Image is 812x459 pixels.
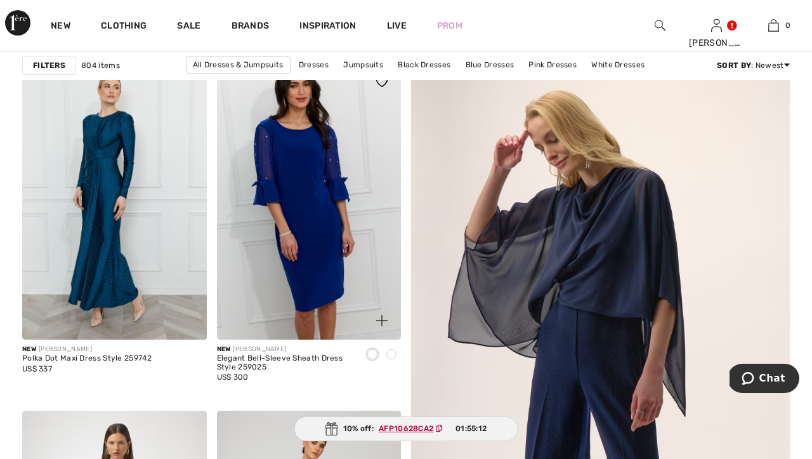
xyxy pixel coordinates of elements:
[217,354,353,372] div: Elegant Bell-Sleeve Sheath Dress Style 259025
[22,354,152,363] div: Polka Dot Maxi Dress Style 259742
[459,57,521,73] a: Blue Dresses
[299,20,356,34] span: Inspiration
[337,57,390,73] a: Jumpsuits
[585,57,651,73] a: White Dresses
[310,74,417,90] a: [PERSON_NAME] Dresses
[22,345,36,353] span: New
[232,20,270,34] a: Brands
[81,60,120,71] span: 804 items
[217,373,249,382] span: US$ 300
[33,60,65,71] strong: Filters
[768,18,779,33] img: My Bag
[22,364,52,373] span: US$ 337
[745,18,801,33] a: 0
[217,345,353,354] div: [PERSON_NAME]
[5,10,30,36] img: 1ère Avenue
[363,345,382,366] div: Midnight
[785,20,790,31] span: 0
[522,57,583,73] a: Pink Dresses
[437,19,462,32] a: Prom
[217,345,231,353] span: New
[217,63,402,340] a: Elegant Bell-Sleeve Sheath Dress Style 259025. Midnight
[186,56,291,74] a: All Dresses & Jumpsuits
[689,36,745,50] div: [PERSON_NAME]
[717,60,790,71] div: : Newest
[22,63,207,340] img: Polka Dot Maxi Dress Style 259742. Peacock
[379,424,433,433] ins: AFP10628CA2
[382,345,401,366] div: Imperial Blue
[22,345,152,354] div: [PERSON_NAME]
[387,19,407,32] a: Live
[419,74,527,90] a: [PERSON_NAME] Dresses
[177,20,200,34] a: Sale
[455,423,487,434] span: 01:55:12
[101,20,147,34] a: Clothing
[51,20,70,34] a: New
[730,364,799,396] iframe: Opens a widget where you can chat to one of our agents
[376,315,388,326] img: plus_v2.svg
[376,77,388,87] img: heart_black_full.svg
[292,57,335,73] a: Dresses
[391,57,457,73] a: Black Dresses
[325,422,338,436] img: Gift.svg
[655,18,665,33] img: search the website
[717,61,751,70] strong: Sort By
[711,19,722,31] a: Sign In
[294,416,518,441] div: 10% off:
[711,18,722,33] img: My Info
